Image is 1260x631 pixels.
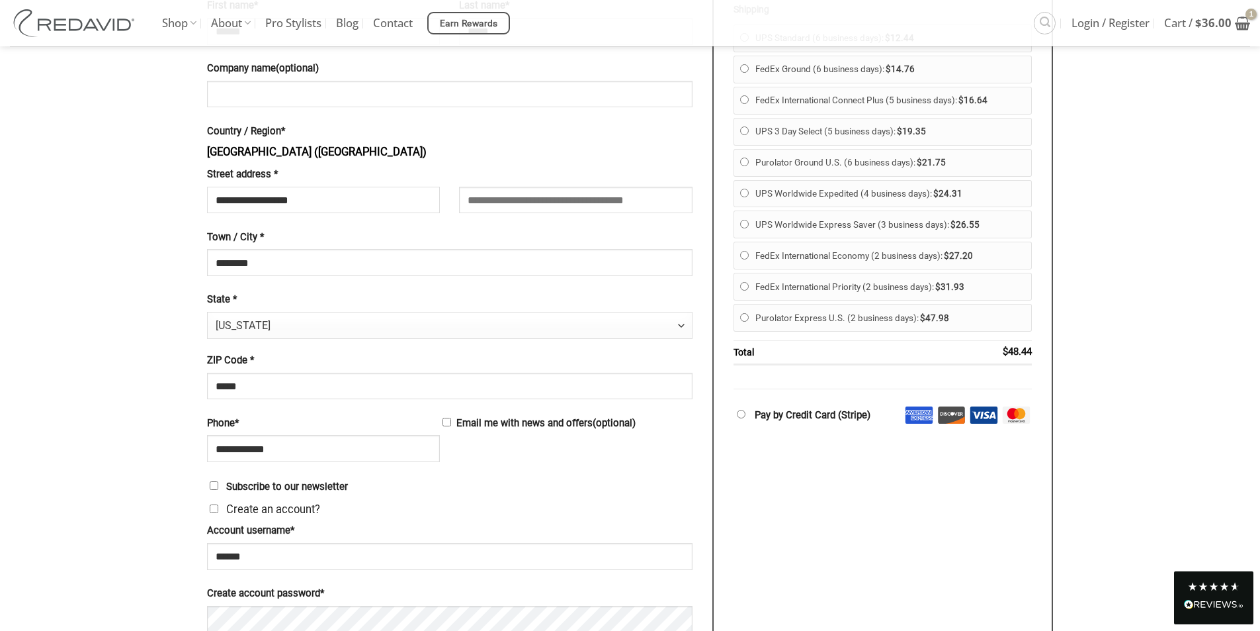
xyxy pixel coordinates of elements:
[917,158,922,168] span: $
[207,416,693,432] label: Email me with news and offers
[755,152,1026,173] label: Purolator Ground U.S. (6 business days):
[920,313,949,323] bdi: 47.98
[944,251,949,261] span: $
[897,126,926,136] bdi: 19.35
[207,586,693,602] label: Create account password
[207,523,693,539] label: Account username
[897,126,902,136] span: $
[276,62,319,74] span: (optional)
[226,481,348,493] span: Subscribe to our newsletter
[207,61,693,77] label: Company name
[755,308,1026,328] label: Purolator Express U.S. (2 business days):
[442,418,451,426] input: Email me with news and offers(optional)
[937,407,966,424] img: Discover
[10,9,142,37] img: REDAVID Salon Products | United States
[755,121,1026,142] label: UPS 3 Day Select (5 business days):
[1184,600,1243,609] img: REVIEWS.io
[886,64,891,74] span: $
[935,282,964,292] bdi: 31.93
[755,90,1026,111] label: FedEx International Connect Plus (5 business days):
[933,189,962,199] bdi: 24.31
[427,12,510,34] a: Earn Rewards
[207,353,693,369] label: ZIP Code
[755,246,1026,266] label: FedEx International Economy (2 business days):
[920,313,925,323] span: $
[226,503,320,516] span: Create an account?
[935,282,941,292] span: $
[1003,346,1008,358] span: $
[755,215,1026,235] label: UPS Worldwide Express Saver (3 business days):
[1071,7,1150,40] span: Login / Register
[1174,571,1253,624] div: Read All Reviews
[755,183,1026,204] label: UPS Worldwide Expedited (4 business days):
[958,95,987,105] bdi: 16.64
[1184,597,1243,614] div: Read All Reviews
[207,292,693,308] label: State
[207,312,693,338] span: State
[1002,407,1030,424] img: Mastercard
[207,124,693,140] label: Country / Region
[593,417,636,429] span: (optional)
[970,407,998,424] img: Visa
[755,277,1026,297] label: FedEx International Priority (2 business days):
[1003,346,1032,358] bdi: 48.44
[207,230,693,246] label: Town / City
[958,95,964,105] span: $
[886,64,915,74] bdi: 14.76
[210,505,218,513] input: Create an account?
[755,409,870,421] label: Pay by Credit Card (Stripe)
[950,220,956,230] span: $
[905,407,933,424] img: Amex
[933,189,939,199] span: $
[207,146,427,158] strong: [GEOGRAPHIC_DATA] ([GEOGRAPHIC_DATA])
[216,313,677,339] span: North Dakota
[1195,15,1202,30] span: $
[917,158,946,168] bdi: 21.75
[207,167,440,183] label: Street address
[734,341,948,365] th: Total
[210,481,218,490] input: Subscribe to our newsletter
[755,59,1026,79] label: FedEx Ground (6 business days):
[207,416,440,432] label: Phone
[1187,581,1240,592] div: 4.8 Stars
[440,17,498,31] span: Earn Rewards
[1164,7,1232,40] span: Cart /
[1195,15,1232,30] bdi: 36.00
[950,220,980,230] bdi: 26.55
[1034,12,1056,34] a: Search
[944,251,973,261] bdi: 27.20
